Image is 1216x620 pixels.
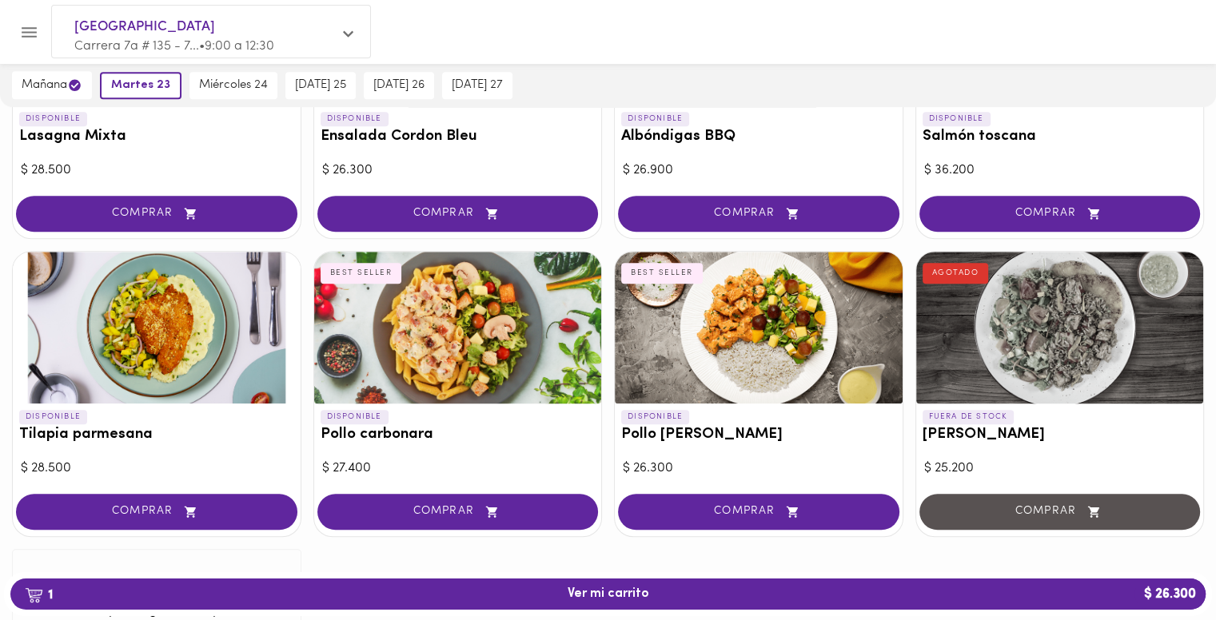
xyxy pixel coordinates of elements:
div: BEST SELLER [621,263,703,284]
div: $ 28.500 [21,161,293,180]
span: COMPRAR [638,207,879,221]
span: COMPRAR [36,207,277,221]
h3: Salmón toscana [923,129,1198,145]
div: $ 26.300 [322,161,594,180]
button: [DATE] 27 [442,72,512,99]
button: COMPRAR [317,196,599,232]
span: COMPRAR [36,505,277,519]
span: martes 23 [111,78,170,93]
h3: Albóndigas BBQ [621,129,896,145]
span: mañana [22,77,82,93]
div: $ 36.200 [924,161,1196,180]
p: FUERA DE STOCK [923,410,1015,424]
p: DISPONIBLE [621,112,689,126]
div: $ 27.400 [322,459,594,478]
p: DISPONIBLE [321,410,389,424]
h3: Tilapia parmesana [19,427,294,443]
b: 1 [15,584,62,605]
button: COMPRAR [618,196,899,232]
span: Ver mi carrito [568,586,649,602]
button: miércoles 24 [189,72,277,99]
span: COMPRAR [337,505,579,519]
span: Carrera 7a # 135 - 7... • 9:00 a 12:30 [74,40,274,53]
div: $ 26.900 [623,161,895,180]
p: DISPONIBLE [19,112,87,126]
div: $ 28.500 [21,459,293,478]
button: COMPRAR [317,494,599,530]
div: $ 26.300 [623,459,895,478]
p: DISPONIBLE [621,410,689,424]
button: Menu [10,13,49,52]
h3: Lasagna Mixta [19,129,294,145]
span: COMPRAR [638,505,879,519]
span: COMPRAR [939,207,1181,221]
button: [DATE] 26 [364,72,434,99]
button: COMPRAR [919,196,1201,232]
button: martes 23 [100,72,181,99]
p: DISPONIBLE [19,410,87,424]
h3: Pollo carbonara [321,427,596,443]
div: AGOTADO [923,263,989,284]
button: COMPRAR [16,494,297,530]
div: BEST SELLER [321,263,402,284]
p: DISPONIBLE [923,112,991,126]
span: [DATE] 25 [295,78,346,93]
h3: [PERSON_NAME] [923,427,1198,443]
div: $ 25.200 [924,459,1196,478]
button: [DATE] 25 [285,72,356,99]
span: [DATE] 27 [452,78,503,93]
button: COMPRAR [618,494,899,530]
h3: Ensalada Cordon Bleu [321,129,596,145]
span: COMPRAR [337,207,579,221]
span: [DATE] 26 [373,78,425,93]
iframe: Messagebird Livechat Widget [1123,527,1200,604]
p: DISPONIBLE [321,112,389,126]
button: mañana [12,71,92,99]
div: Arroz chaufa [916,252,1204,403]
div: Tilapia parmesana [13,252,301,403]
div: Pollo carbonara [314,252,602,403]
h3: Pollo [PERSON_NAME] [621,427,896,443]
span: [GEOGRAPHIC_DATA] [74,17,332,38]
span: miércoles 24 [199,78,268,93]
div: Pollo Tikka Massala [615,252,903,403]
button: 1Ver mi carrito$ 26.300 [10,578,1206,610]
button: COMPRAR [16,196,297,232]
img: cart.png [25,587,43,603]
